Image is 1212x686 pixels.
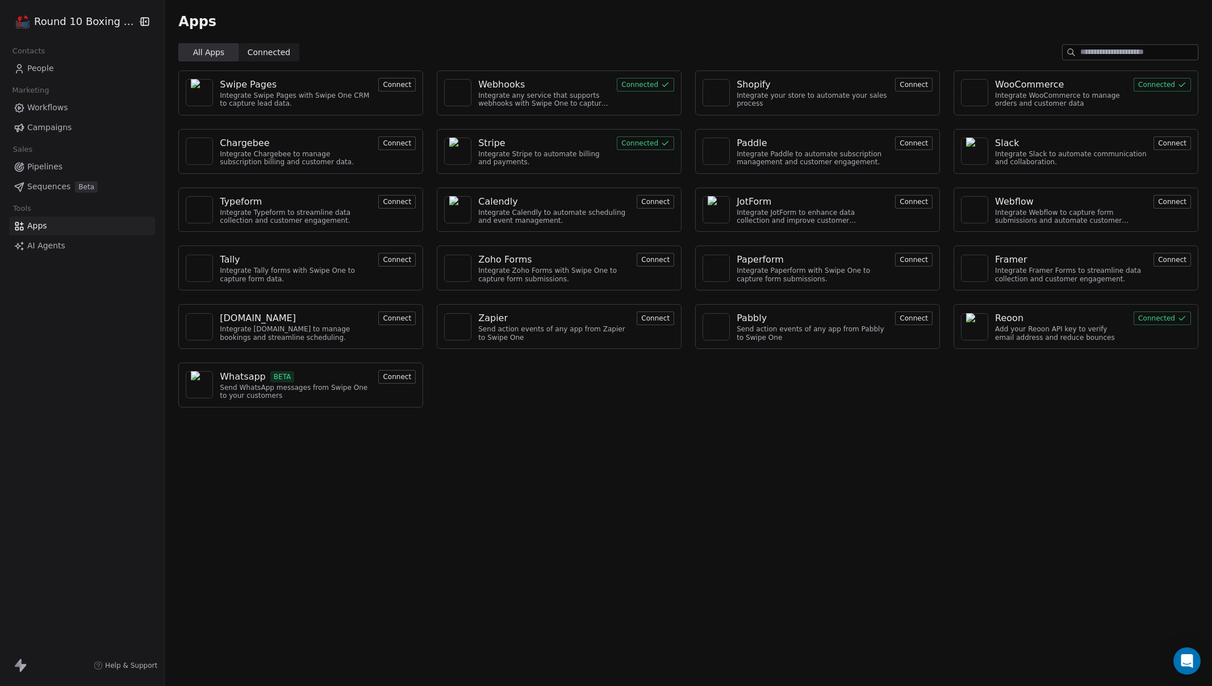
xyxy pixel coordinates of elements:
a: Webflow [995,195,1147,209]
a: Reoon [995,311,1127,325]
button: Connect [637,195,674,209]
a: NA [444,138,471,165]
a: NA [444,196,471,223]
button: Connect [378,253,416,267]
a: NA [186,79,213,106]
img: NA [708,313,725,340]
a: Framer [995,253,1147,267]
span: Sequences [27,181,70,193]
div: Integrate WooCommerce to manage orders and customer data [995,92,1127,108]
div: [DOMAIN_NAME] [220,311,296,325]
img: NA [966,255,983,282]
button: Round 10 Boxing Club [14,12,130,31]
div: Pabbly [737,311,767,325]
a: Typeform [220,195,371,209]
span: Apps [27,220,47,232]
button: Connected [617,136,674,150]
div: Reoon [995,311,1023,325]
img: NA [966,138,983,165]
a: Slack [995,136,1147,150]
div: Integrate Framer Forms to streamline data collection and customer engagement. [995,267,1147,283]
div: Paperform [737,253,784,267]
button: Connect [1154,253,1191,267]
span: Round 10 Boxing Club [34,14,135,29]
a: Help & Support [94,661,157,670]
a: Connect [895,254,933,265]
a: Connect [378,138,416,148]
a: NA [444,313,471,340]
a: Connected [1134,313,1191,323]
div: Typeform [220,195,262,209]
div: Integrate Zoho Forms with Swipe One to capture form submissions. [478,267,630,283]
a: Connect [895,138,933,148]
a: Shopify [737,78,888,92]
a: NA [703,196,730,223]
div: Open Intercom Messenger [1173,647,1201,675]
div: Shopify [737,78,771,92]
span: BETA [270,371,295,383]
a: NA [961,313,988,340]
img: NA [708,79,725,106]
a: NA [703,138,730,165]
button: Connected [617,78,674,92]
a: NA [961,79,988,106]
a: Chargebee [220,136,371,150]
img: NA [191,196,208,223]
span: AI Agents [27,240,65,252]
a: Pipelines [9,157,155,176]
div: Integrate Typeform to streamline data collection and customer engagement. [220,209,371,225]
div: Webflow [995,195,1034,209]
button: Connect [378,195,416,209]
span: Workflows [27,102,68,114]
a: Pabbly [737,311,888,325]
a: Connect [895,196,933,207]
img: NA [191,255,208,282]
img: NA [449,138,466,165]
a: Connected [1134,79,1191,90]
a: Connect [637,254,674,265]
button: Connect [378,311,416,325]
div: Send action events of any app from Zapier to Swipe One [478,325,630,342]
a: Webhooks [478,78,610,92]
button: Connect [378,370,416,384]
button: Connect [378,78,416,92]
a: NA [186,313,213,340]
a: Connect [378,313,416,323]
a: Campaigns [9,118,155,137]
a: WooCommerce [995,78,1127,92]
div: Calendly [478,195,517,209]
span: Sales [8,141,37,158]
span: People [27,63,54,74]
img: NA [449,255,466,282]
a: NA [186,371,213,398]
img: NA [191,371,208,398]
a: NA [703,79,730,106]
button: Connected [1134,311,1191,325]
button: Connect [895,78,933,92]
div: Integrate Swipe Pages with Swipe One CRM to capture lead data. [220,92,371,108]
span: Help & Support [105,661,157,670]
div: Integrate JotForm to enhance data collection and improve customer engagement. [737,209,888,225]
a: Connect [895,79,933,90]
div: Webhooks [478,78,525,92]
div: Integrate your store to automate your sales process [737,92,888,108]
div: Send WhatsApp messages from Swipe One to your customers [220,384,371,400]
img: NA [191,79,208,106]
div: Integrate Paddle to automate subscription management and customer engagement. [737,150,888,167]
div: Integrate Webflow to capture form submissions and automate customer engagement. [995,209,1147,225]
div: Tally [220,253,240,267]
img: NA [966,313,983,340]
div: Slack [995,136,1019,150]
a: Tally [220,253,371,267]
a: NA [961,196,988,223]
div: Integrate Paperform with Swipe One to capture form submissions. [737,267,888,283]
a: NA [703,255,730,282]
a: Connect [1154,138,1191,148]
img: NA [708,255,725,282]
button: Connect [895,136,933,150]
button: Connected [1134,78,1191,92]
a: Apps [9,217,155,235]
span: Pipelines [27,161,62,173]
a: Paddle [737,136,888,150]
a: WhatsappBETA [220,370,371,384]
